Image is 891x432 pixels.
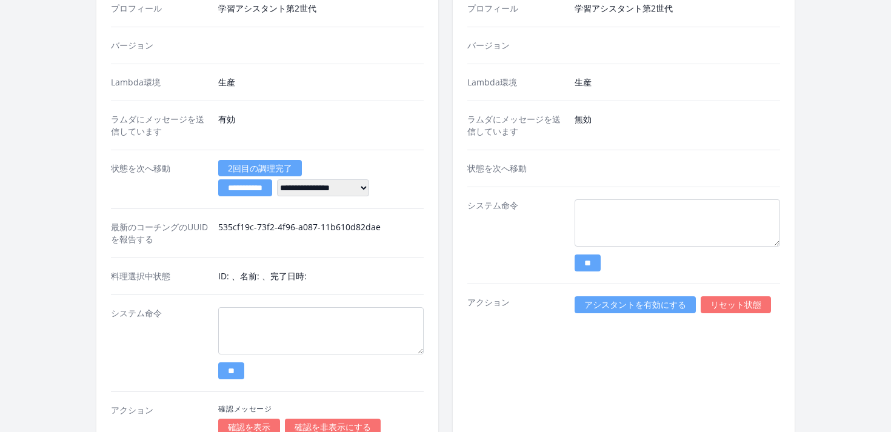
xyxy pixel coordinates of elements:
[584,299,686,310] font: アシスタントを有効にする
[111,162,170,174] font: 状態を次へ移動
[218,221,381,233] font: 535cf19c-73f2-4f96-a087-11b610d82dae
[218,76,235,88] font: 生産
[228,162,292,174] font: 2回目の調理完了
[575,2,673,14] font: 学習アシスタント第2世代
[218,270,307,282] font: ID: 、名前: 、完了日時:
[111,76,161,88] font: Lambda環境
[467,76,517,88] font: Lambda環境
[575,113,592,125] font: 無効
[710,299,761,310] font: リセット状態
[218,2,316,14] font: 学習アシスタント第2世代
[111,2,162,14] font: プロフィール
[467,162,527,174] font: 状態を次へ移動
[111,39,153,51] font: バージョン
[218,113,235,125] font: 有効
[575,296,696,313] a: アシスタントを有効にする
[467,113,561,137] font: ラムダにメッセージを送信しています
[218,404,272,414] font: 確認メッセージ
[467,296,510,308] font: アクション
[701,296,771,313] a: リセット状態
[111,307,162,319] font: システム命令
[575,76,592,88] font: 生産
[111,404,153,416] font: アクション
[467,199,518,211] font: システム命令
[218,160,302,176] a: 2回目の調理完了
[111,221,208,245] font: 最新のコーチングのUUIDを報告する
[111,270,170,282] font: 料理選択中状態
[467,39,510,51] font: バージョン
[467,2,518,14] font: プロフィール
[111,113,204,137] font: ラムダにメッセージを送信しています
